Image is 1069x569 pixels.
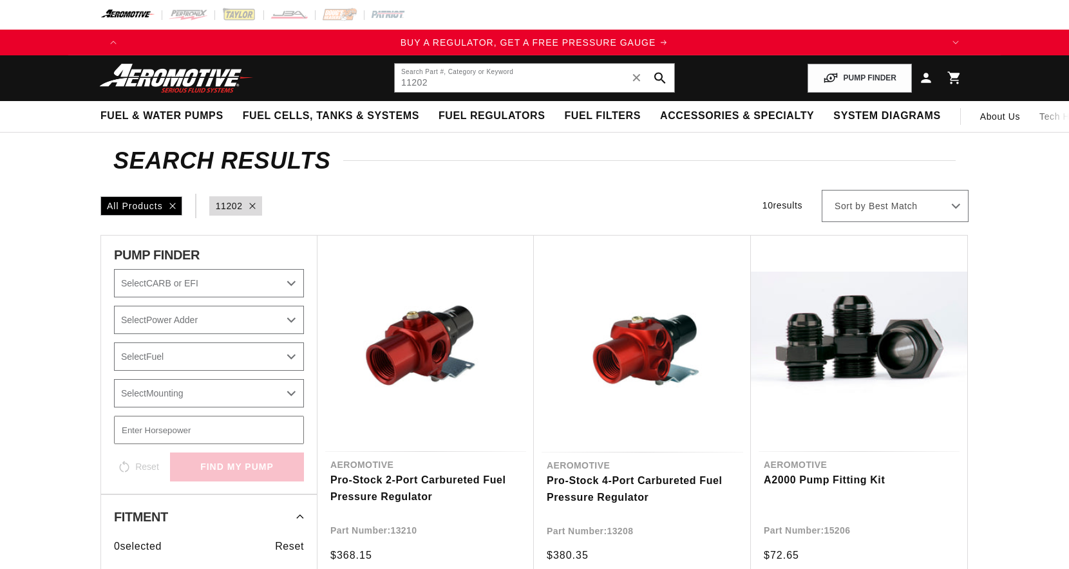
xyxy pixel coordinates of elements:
a: About Us [970,101,1030,132]
a: Pro-Stock 4-Port Carbureted Fuel Pressure Regulator [547,472,738,505]
summary: Fuel & Water Pumps [91,101,233,131]
select: CARB or EFI [114,269,304,297]
select: Power Adder [114,306,304,334]
span: 0 selected [114,538,162,555]
summary: Fuel Cells, Tanks & Systems [233,101,429,131]
h2: Search Results [113,151,956,171]
span: Fuel Regulators [439,109,545,123]
span: Accessories & Specialty [660,109,814,123]
span: PUMP FINDER [114,248,200,261]
a: A2000 Pump Fitting Kit [764,472,954,489]
span: 10 results [762,200,802,210]
span: ✕ [631,68,643,88]
a: Pro-Stock 2-Port Carbureted Fuel Pressure Regulator [330,472,521,505]
a: 11202 [216,199,243,213]
button: Translation missing: en.sections.announcements.previous_announcement [100,30,126,55]
slideshow-component: Translation missing: en.sections.announcements.announcement_bar [68,30,1001,55]
div: Announcement [126,35,943,50]
button: Translation missing: en.sections.announcements.next_announcement [943,30,969,55]
summary: System Diagrams [824,101,950,131]
input: Enter Horsepower [114,416,304,444]
div: All Products [100,196,182,216]
a: BUY A REGULATOR, GET A FREE PRESSURE GAUGE [126,35,943,50]
span: Fuel Filters [564,109,641,123]
select: Mounting [114,379,304,407]
select: Fuel [114,342,304,371]
summary: Accessories & Specialty [650,101,824,131]
button: search button [646,64,674,92]
select: Sort by [822,190,969,222]
summary: Fuel Filters [554,101,650,131]
span: Reset [275,538,304,555]
span: About Us [980,111,1020,122]
span: BUY A REGULATOR, GET A FREE PRESSURE GAUGE [401,37,656,48]
summary: Fuel Regulators [429,101,554,131]
span: Fitment [114,510,168,523]
input: Search by Part Number, Category or Keyword [395,64,674,92]
button: PUMP FINDER [808,64,912,93]
span: Fuel Cells, Tanks & Systems [243,109,419,123]
span: Fuel & Water Pumps [100,109,223,123]
span: System Diagrams [833,109,940,123]
img: Aeromotive [96,63,257,93]
span: Sort by [835,200,866,213]
div: 1 of 4 [126,35,943,50]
